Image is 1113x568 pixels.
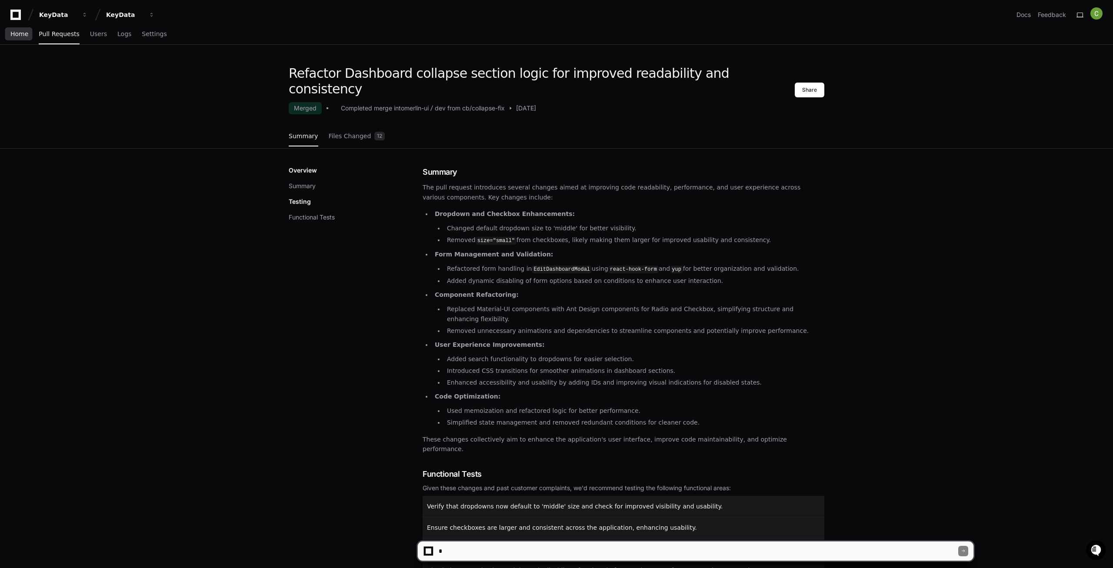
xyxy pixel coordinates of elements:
h1: Refactor Dashboard collapse section logic for improved readability and consistency [289,66,795,97]
iframe: Open customer support [1085,539,1109,563]
span: Pylon [87,91,105,98]
code: react-hook-form [608,266,659,273]
strong: Dropdown and Checkbox Enhancements: [435,210,575,217]
li: Enhanced accessibility and usability by adding IDs and improving visual indications for disabled ... [444,378,824,388]
strong: Component Refactoring: [435,291,519,298]
span: Ensure checkboxes are larger and consistent across the application, enhancing usability. [427,524,697,531]
li: Introduced CSS transitions for smoother animations in dashboard sections. [444,366,824,376]
img: ACg8ocIMhgArYgx6ZSQUNXU5thzs6UsPf9rb_9nFAWwzqr8JC4dkNA=s96-c [1090,7,1103,20]
h1: Summary [423,166,824,178]
img: PlayerZero [9,9,26,26]
a: Docs [1016,10,1031,19]
div: KeyData [39,10,77,19]
button: Feedback [1038,10,1066,19]
li: Removed unnecessary animations and dependencies to streamline components and potentially improve ... [444,326,824,336]
span: Users [90,31,107,37]
span: Settings [142,31,167,37]
div: KeyData [106,10,143,19]
li: Added dynamic disabling of form options based on conditions to enhance user interaction. [444,276,824,286]
button: Share [795,83,824,97]
code: EditDashboardModal [532,266,592,273]
strong: Code Optimization: [435,393,500,400]
div: Welcome [9,35,158,49]
span: Pull Requests [39,31,79,37]
button: KeyData [103,7,158,23]
div: We're available if you need us! [30,73,110,80]
li: Replaced Material-UI components with Ant Design components for Radio and Checkbox, simplifying st... [444,304,824,324]
a: Pull Requests [39,24,79,44]
div: Given these changes and past customer complaints, we'd recommend testing the following functional... [423,484,824,492]
span: Files Changed [329,133,371,139]
span: Verify that dropdowns now default to 'middle' size and check for improved visibility and usability. [427,503,723,510]
code: size="small" [476,237,517,245]
li: Used memoization and refactored logic for better performance. [444,406,824,416]
li: Added search functionality to dropdowns for easier selection. [444,354,824,364]
div: Start new chat [30,65,143,73]
a: Users [90,24,107,44]
p: These changes collectively aim to enhance the application's user interface, improve code maintain... [423,435,824,455]
a: Powered byPylon [61,91,105,98]
p: Overview [289,166,317,175]
strong: Form Management and Validation: [435,251,553,258]
a: Logs [117,24,131,44]
button: Functional Tests [289,213,335,222]
li: Changed default dropdown size to 'middle' for better visibility. [444,223,824,233]
a: Home [10,24,28,44]
div: Completed merge into [341,104,404,113]
span: Logs [117,31,131,37]
button: Start new chat [148,67,158,78]
span: 12 [374,132,385,140]
div: Merged [289,102,322,114]
p: The pull request introduces several changes aimed at improving code readability, performance, and... [423,183,824,203]
button: KeyData [36,7,91,23]
span: Summary [289,133,318,139]
p: Testing [289,197,311,206]
img: 1736555170064-99ba0984-63c1-480f-8ee9-699278ef63ed [9,65,24,80]
li: Refactored form handling in using and for better organization and validation. [444,264,824,274]
li: Removed from checkboxes, likely making them larger for improved usability and consistency. [444,235,824,246]
span: Home [10,31,28,37]
a: Settings [142,24,167,44]
span: Functional Tests [423,468,482,480]
strong: User Experience Improvements: [435,341,545,348]
code: yup [670,266,683,273]
div: dev from cb/collapse-fix [435,104,505,113]
div: merlin-ui [404,104,429,113]
button: Summary [289,182,316,190]
li: Simplified state management and removed redundant conditions for cleaner code. [444,418,824,428]
span: [DATE] [516,104,536,113]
